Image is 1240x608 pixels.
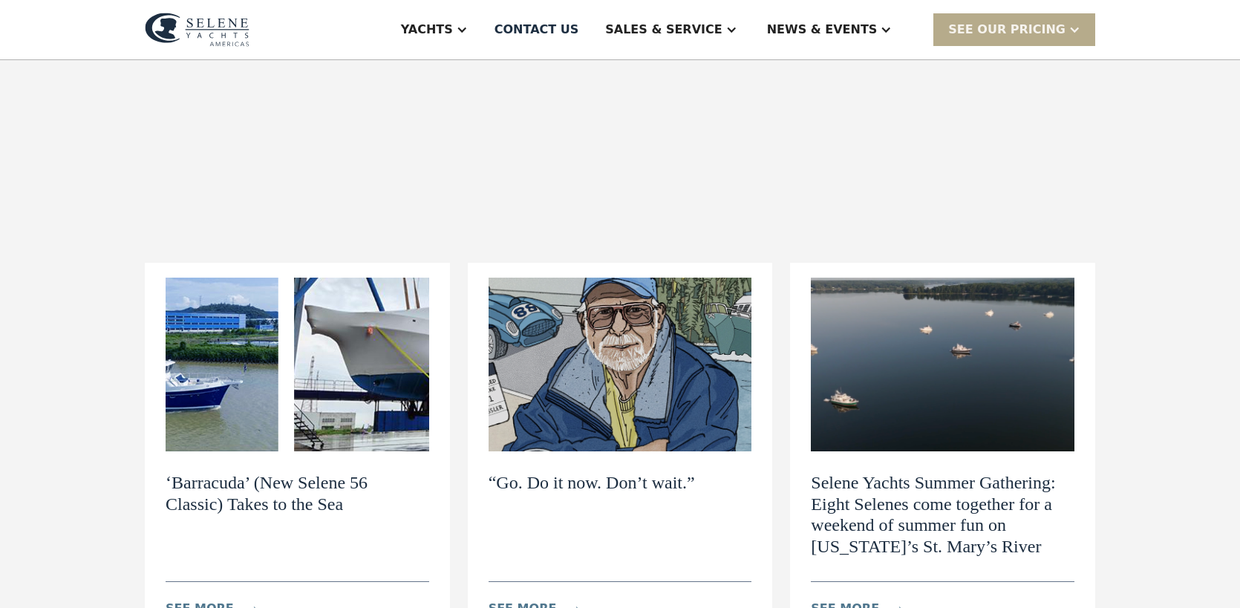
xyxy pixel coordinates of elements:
[166,472,429,515] h2: ‘Barracuda’ (New Selene 56 Classic) Takes to the Sea
[489,472,695,494] h2: “Go. Do it now. Don’t wait.”
[605,21,722,39] div: Sales & Service
[933,13,1095,45] div: SEE Our Pricing
[811,472,1074,558] h2: Selene Yachts Summer Gathering: Eight Selenes come together for a weekend of summer fun on [US_ST...
[767,21,878,39] div: News & EVENTS
[811,278,1074,451] img: Selene Yachts Summer Gathering: Eight Selenes come together for a weekend of summer fun on Maryla...
[495,21,579,39] div: Contact US
[489,278,752,451] img: “Go. Do it now. Don’t wait.”
[145,13,249,47] img: logo
[948,21,1066,39] div: SEE Our Pricing
[166,278,429,451] img: ‘Barracuda’ (New Selene 56 Classic) Takes to the Sea
[401,21,453,39] div: Yachts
